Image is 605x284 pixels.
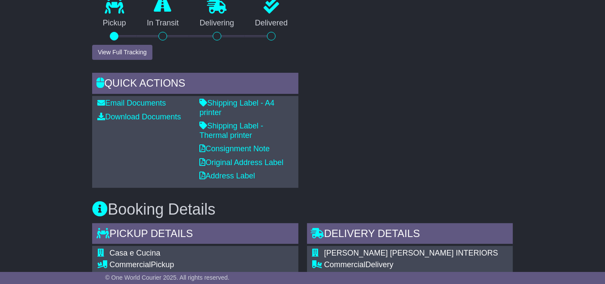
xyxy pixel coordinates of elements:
[92,201,513,218] h3: Booking Details
[137,19,189,28] p: In Transit
[199,158,283,167] a: Original Address Label
[307,223,513,247] div: Delivery Details
[245,19,298,28] p: Delivered
[97,99,166,107] a: Email Documents
[324,260,498,270] div: Delivery
[199,99,274,117] a: Shipping Label - A4 printer
[189,19,245,28] p: Delivering
[324,260,366,269] span: Commercial
[199,122,263,140] a: Shipping Label - Thermal printer
[92,73,298,96] div: Quick Actions
[199,172,255,180] a: Address Label
[109,249,160,257] span: Casa e Cucina
[92,19,137,28] p: Pickup
[199,144,270,153] a: Consignment Note
[109,260,151,269] span: Commercial
[92,223,298,247] div: Pickup Details
[97,112,181,121] a: Download Documents
[92,45,152,60] button: View Full Tracking
[105,274,230,281] span: © One World Courier 2025. All rights reserved.
[109,260,275,270] div: Pickup
[324,249,498,257] span: [PERSON_NAME] [PERSON_NAME] INTERIORS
